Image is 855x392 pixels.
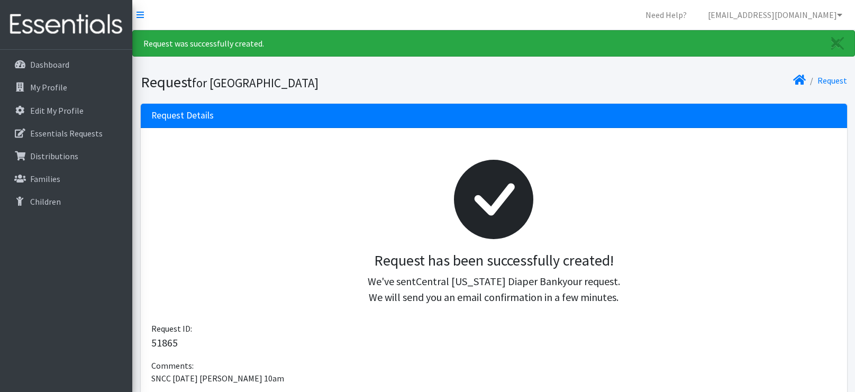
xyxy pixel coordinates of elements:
[4,7,128,42] img: HumanEssentials
[4,100,128,121] a: Edit My Profile
[817,75,847,86] a: Request
[151,335,836,351] p: 51865
[30,105,84,116] p: Edit My Profile
[30,59,69,70] p: Dashboard
[141,73,490,92] h1: Request
[4,145,128,167] a: Distributions
[30,82,67,93] p: My Profile
[699,4,851,25] a: [EMAIL_ADDRESS][DOMAIN_NAME]
[30,128,103,139] p: Essentials Requests
[637,4,695,25] a: Need Help?
[4,123,128,144] a: Essentials Requests
[4,168,128,189] a: Families
[132,30,855,57] div: Request was successfully created.
[151,360,194,371] span: Comments:
[30,174,60,184] p: Families
[151,110,214,121] h3: Request Details
[30,196,61,207] p: Children
[151,372,836,385] p: SNCC [DATE] [PERSON_NAME] 10am
[4,191,128,212] a: Children
[30,151,78,161] p: Distributions
[160,274,828,305] p: We've sent your request. We will send you an email confirmation in a few minutes.
[4,54,128,75] a: Dashboard
[416,275,562,288] span: Central [US_STATE] Diaper Bank
[4,77,128,98] a: My Profile
[192,75,319,90] small: for [GEOGRAPHIC_DATA]
[151,323,192,334] span: Request ID:
[160,252,828,270] h3: Request has been successfully created!
[821,31,854,56] a: Close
